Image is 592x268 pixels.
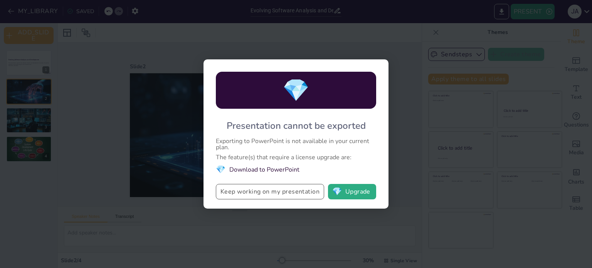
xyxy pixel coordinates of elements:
button: Keep working on my presentation [216,184,324,199]
li: Download to PowerPoint [216,164,376,175]
div: The feature(s) that require a license upgrade are: [216,154,376,160]
button: diamondUpgrade [328,184,376,199]
span: diamond [216,164,225,175]
span: diamond [283,76,309,105]
div: Exporting to PowerPoint is not available in your current plan. [216,138,376,150]
div: Presentation cannot be exported [227,120,366,132]
span: diamond [332,188,342,196]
